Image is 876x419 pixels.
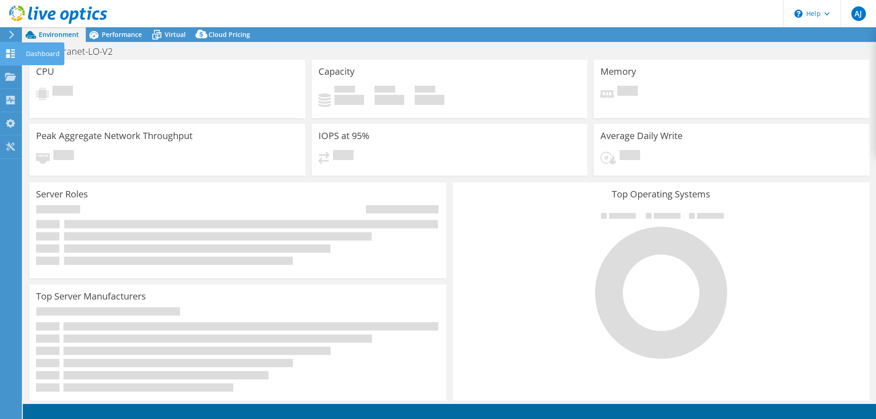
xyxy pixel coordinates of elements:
span: Performance [102,30,142,39]
h3: CPU [36,67,54,77]
span: Environment [39,30,79,39]
span: Pending [52,86,73,98]
h3: Peak Aggregate Network Throughput [36,131,193,141]
span: Free [375,86,395,95]
h3: Top Server Manufacturers [36,291,146,301]
span: AJ [851,6,866,21]
h4: 0 GiB [415,95,444,105]
h4: 0 GiB [375,95,404,105]
h3: Top Operating Systems [459,189,863,199]
span: Pending [617,86,638,98]
span: Used [334,86,355,95]
span: Pending [620,150,640,162]
h3: Average Daily Write [600,131,683,141]
span: Pending [333,150,354,162]
span: Pending [53,150,74,162]
h1: BEL-Intranet-LO-V2 [30,47,127,57]
span: Total [415,86,435,95]
svg: \n [794,10,803,18]
span: Cloud Pricing [209,30,250,39]
h3: IOPS at 95% [318,131,370,141]
h3: Memory [600,67,636,77]
div: Dashboard [21,42,64,65]
h3: Server Roles [36,189,88,199]
h4: 0 GiB [334,95,364,105]
span: Virtual [165,30,186,39]
h3: Capacity [318,67,355,77]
